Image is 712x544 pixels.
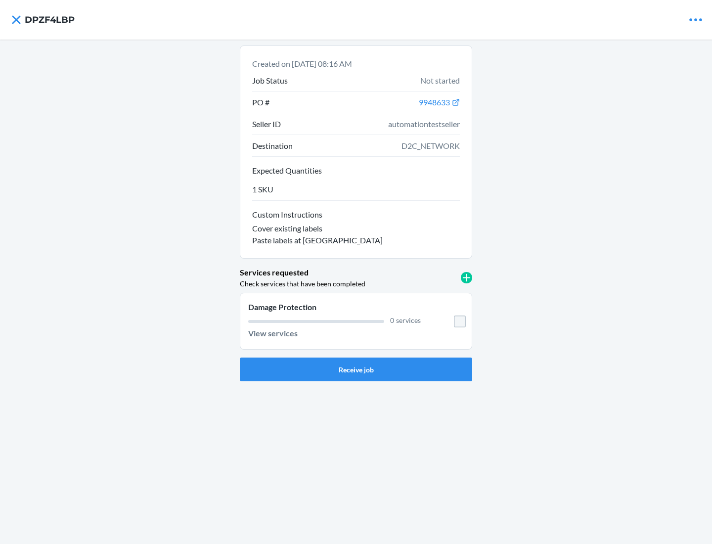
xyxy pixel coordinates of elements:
[252,140,293,152] p: Destination
[252,183,273,195] p: 1 SKU
[252,96,269,108] p: PO #
[25,13,75,26] h4: DPZF4LBP
[419,98,460,107] a: 9948633
[401,140,460,152] span: D2C_NETWORK
[390,316,394,324] span: 0
[248,301,421,313] p: Damage Protection
[248,325,298,341] button: View services
[420,75,460,87] p: Not started
[240,278,365,289] p: Check services that have been completed
[252,75,288,87] p: Job Status
[252,165,460,177] p: Expected Quantities
[252,165,460,179] button: Expected Quantities
[252,234,383,246] p: Paste labels at [GEOGRAPHIC_DATA]
[252,209,460,221] p: Custom Instructions
[252,118,281,130] p: Seller ID
[240,358,472,381] button: Receive job
[396,316,421,324] span: services
[252,223,322,234] p: Cover existing labels
[240,267,309,278] p: Services requested
[248,327,298,339] p: View services
[419,97,450,107] span: 9948633
[252,209,460,223] button: Custom Instructions
[388,118,460,130] span: automationtestseller
[252,58,460,70] p: Created on [DATE] 08:16 AM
